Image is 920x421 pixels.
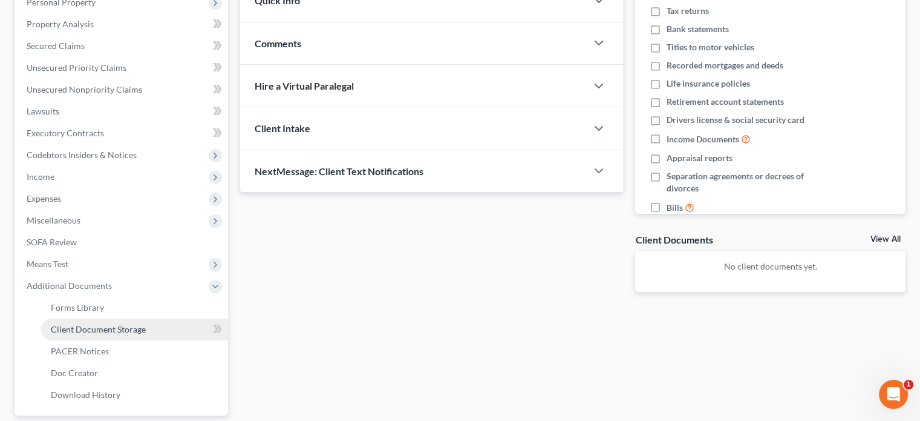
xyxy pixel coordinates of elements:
span: Drivers license & social security card [667,114,804,126]
span: Property Analysis [27,19,94,29]
span: PACER Notices [51,346,109,356]
a: Unsecured Nonpriority Claims [17,79,228,101]
span: Unsecured Nonpriority Claims [27,84,142,94]
a: Lawsuits [17,101,228,122]
a: Unsecured Priority Claims [17,57,228,79]
span: Means Test [27,259,68,269]
span: Additional Documents [27,280,112,291]
span: Client Intake [255,122,310,134]
span: Recorded mortgages and deeds [667,59,783,71]
span: SOFA Review [27,237,77,247]
span: Expenses [27,193,61,204]
span: Life insurance policies [667,78,750,90]
a: Download History [41,384,228,406]
span: Client Document Storage [51,324,146,334]
span: 1 [904,380,913,390]
a: Client Document Storage [41,319,228,340]
iframe: Intercom live chat [879,380,908,409]
span: Income [27,171,54,182]
a: View All [870,235,901,244]
span: Download History [51,390,120,400]
a: Executory Contracts [17,122,228,144]
span: Bank statements [667,23,729,35]
span: Appraisal reports [667,152,732,164]
span: Codebtors Insiders & Notices [27,150,137,160]
a: SOFA Review [17,231,228,253]
span: Secured Claims [27,41,85,51]
span: Forms Library [51,302,104,313]
span: Doc Creator [51,368,98,378]
span: Executory Contracts [27,128,104,138]
span: Income Documents [667,133,739,145]
a: Doc Creator [41,362,228,384]
a: Secured Claims [17,35,228,57]
span: Titles to motor vehicles [667,41,754,53]
span: Retirement account statements [667,96,784,108]
span: Tax returns [667,5,709,17]
a: Property Analysis [17,13,228,35]
span: Lawsuits [27,106,59,116]
span: Comments [255,38,301,49]
span: Hire a Virtual Paralegal [255,80,354,91]
a: PACER Notices [41,340,228,362]
div: Client Documents [635,233,713,246]
span: Separation agreements or decrees of divorces [667,170,827,194]
span: Unsecured Priority Claims [27,62,126,73]
a: Forms Library [41,297,228,319]
p: No client documents yet. [645,260,896,273]
span: Miscellaneous [27,215,80,225]
span: NextMessage: Client Text Notifications [255,165,423,177]
span: Bills [667,202,683,214]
